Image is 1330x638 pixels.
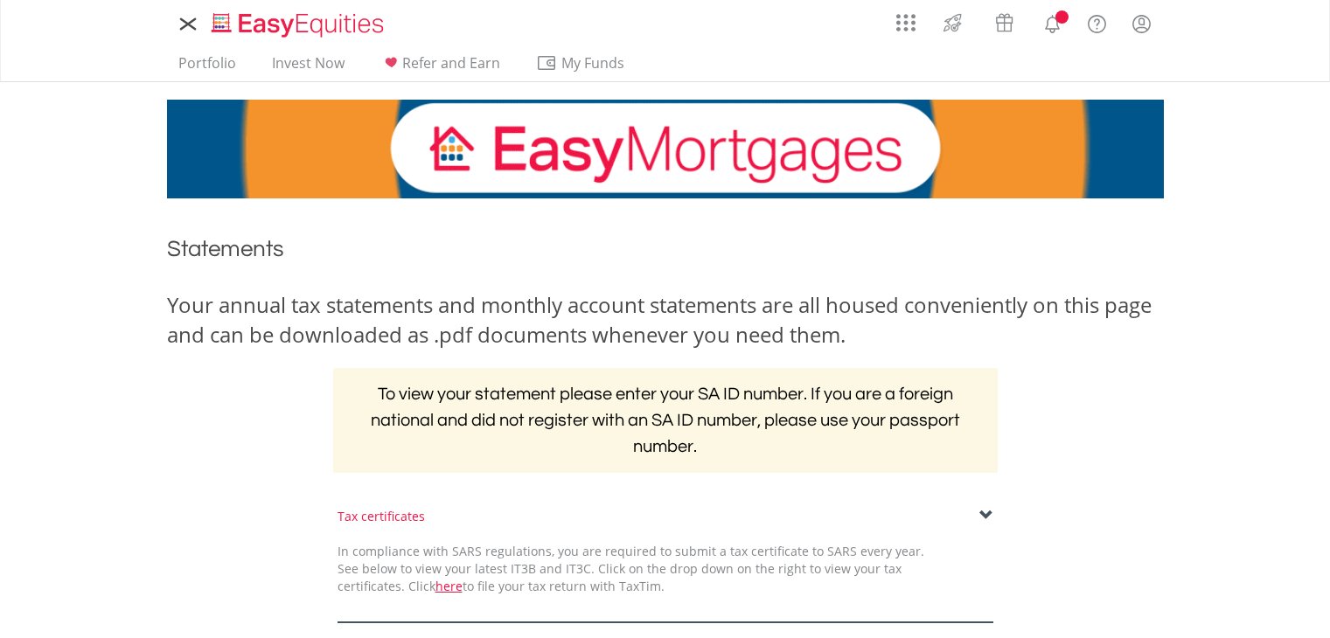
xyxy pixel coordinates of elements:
a: Invest Now [265,54,352,81]
span: Statements [167,238,284,260]
a: My Profile [1119,4,1164,43]
a: Portfolio [171,54,243,81]
img: grid-menu-icon.svg [896,13,916,32]
span: In compliance with SARS regulations, you are required to submit a tax certificate to SARS every y... [338,543,924,594]
span: Refer and Earn [402,53,500,73]
div: Your annual tax statements and monthly account statements are all housed conveniently on this pag... [167,290,1164,350]
a: here [435,578,463,594]
a: Vouchers [978,4,1030,37]
a: Home page [205,4,391,39]
h2: To view your statement please enter your SA ID number. If you are a foreign national and did not ... [333,368,998,473]
div: Tax certificates [338,508,993,525]
span: My Funds [536,52,651,74]
img: EasyEquities_Logo.png [208,10,391,39]
img: thrive-v2.svg [938,9,967,37]
a: AppsGrid [885,4,927,32]
a: Refer and Earn [373,54,507,81]
img: EasyMortage Promotion Banner [167,100,1164,198]
img: vouchers-v2.svg [990,9,1019,37]
a: Notifications [1030,4,1075,39]
a: FAQ's and Support [1075,4,1119,39]
span: Click to file your tax return with TaxTim. [408,578,665,594]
